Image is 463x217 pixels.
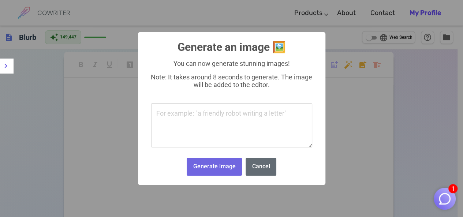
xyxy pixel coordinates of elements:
span: 1 [448,184,458,193]
button: Generate image [187,158,242,176]
p: Note: It takes around 8 seconds to generate. The image will be added to the editor. [148,73,314,89]
h2: Generate an image 🖼️ [138,32,325,53]
img: Close chat [438,192,452,206]
button: Cancel [246,158,276,176]
p: You can now generate stunning images! [148,60,314,67]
